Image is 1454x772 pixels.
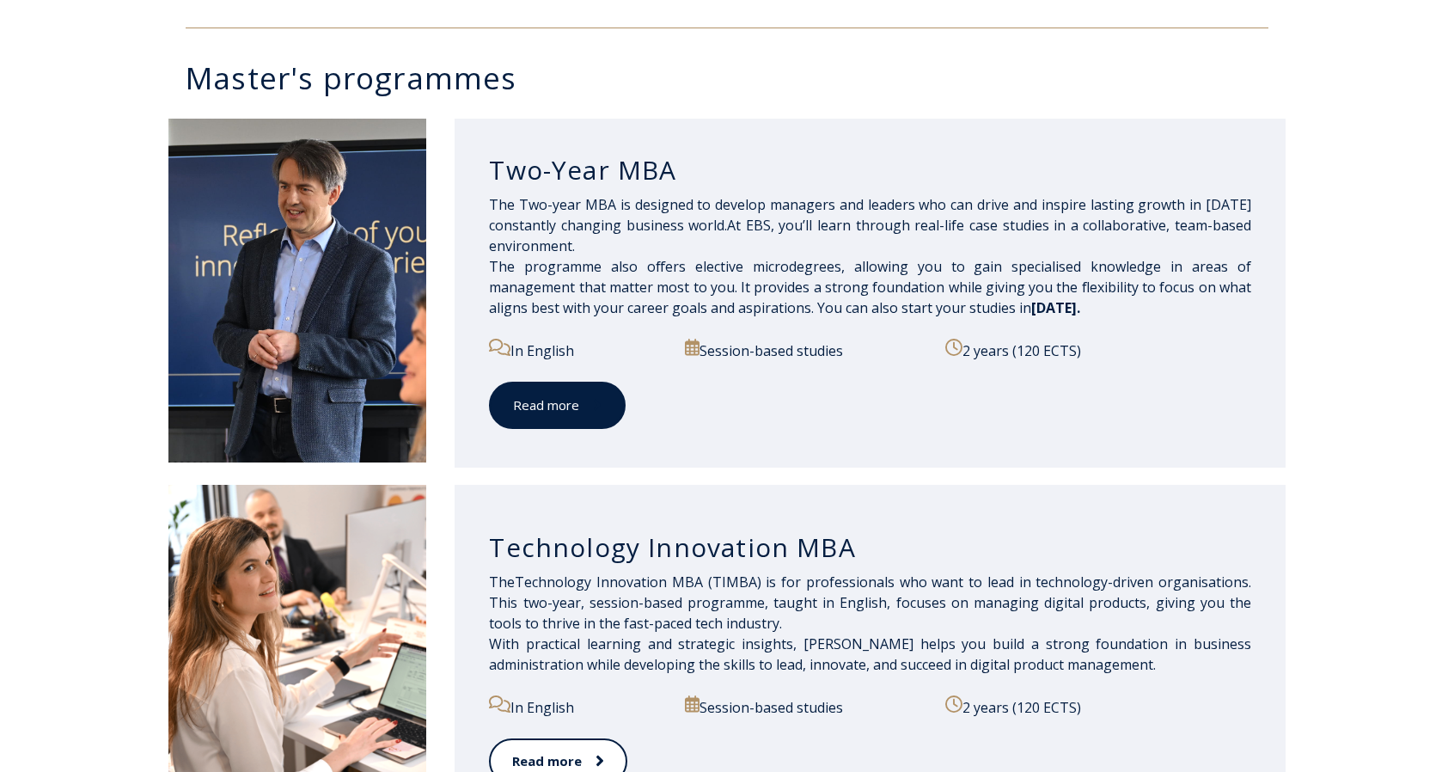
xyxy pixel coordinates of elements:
[489,634,1251,674] span: With practical learning and strategic insights, [PERSON_NAME] helps you build a strong foundation...
[489,573,1251,633] span: sionals who want to lead in technology-driven organisations. This two-year, session-based program...
[685,695,926,718] p: Session-based studies
[489,195,1251,317] span: The Two-year MBA is designed to develop managers and leaders who can drive and inspire lasting gr...
[489,695,665,718] p: In English
[685,573,849,591] span: BA (TIMBA) is for profes
[945,339,1251,361] p: 2 years (120 ECTS)
[685,339,926,361] p: Session-based studies
[945,695,1251,718] p: 2 years (120 ECTS)
[186,63,1286,93] h3: Master's programmes
[489,573,515,591] span: The
[817,298,1080,317] span: You can also start your studies in
[168,119,426,463] img: DSC_2098
[489,339,665,361] p: In English
[489,154,1251,187] h3: Two-Year MBA
[1031,298,1080,317] span: [DATE].
[515,573,848,591] span: Technology Innovation M
[489,531,1251,564] h3: Technology Innovation MBA
[489,382,626,429] a: Read more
